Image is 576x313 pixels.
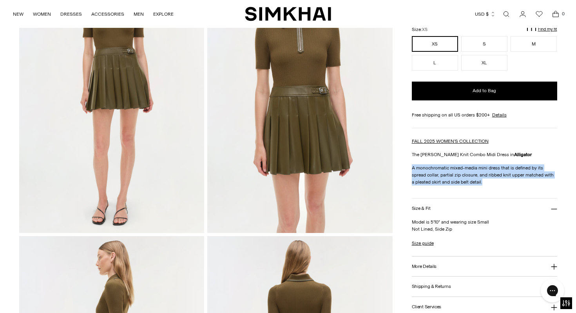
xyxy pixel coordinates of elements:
p: Model is 5'10" and wearing size Small Not Lined, Side Zip [412,218,557,233]
a: DRESSES [60,5,82,23]
a: ACCESSORIES [91,5,124,23]
span: XS [422,27,427,32]
p: A monochromatic mixed-media mini dress that is defined by its spread collar, partial zip closure,... [412,164,557,186]
button: S [461,36,507,52]
div: Free shipping on all US orders $200+ [412,111,557,118]
span: Add to Bag [473,87,496,94]
strong: Alligator [514,152,532,157]
iframe: Gorgias live chat messenger [537,276,568,305]
a: NEW [13,5,24,23]
h3: Client Services [412,304,442,309]
a: MEN [134,5,144,23]
button: L [412,55,458,71]
label: Size: [412,26,427,33]
button: More Details [412,257,557,277]
button: XL [461,55,507,71]
button: USD $ [475,5,496,23]
h3: Shipping & Returns [412,284,451,289]
a: FALL 2025 WOMEN'S COLLECTION [412,138,489,144]
a: Open search modal [498,6,514,22]
a: Details [492,111,507,118]
iframe: Sign Up via Text for Offers [6,283,79,307]
a: SIMKHAI [245,6,331,22]
button: Size & Fit [412,198,557,218]
a: WOMEN [33,5,51,23]
button: M [511,36,557,52]
p: The [PERSON_NAME] Knit Combo Midi Dress in [412,151,557,158]
button: XS [412,36,458,52]
a: Size guide [412,240,434,247]
h3: Size & Fit [412,206,431,211]
a: EXPLORE [153,5,174,23]
a: Wishlist [531,6,547,22]
h3: More Details [412,264,437,269]
button: Shipping & Returns [412,277,557,297]
a: Go to the account page [515,6,531,22]
button: Add to Bag [412,82,557,100]
a: Open cart modal [548,6,563,22]
span: 0 [560,10,567,17]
